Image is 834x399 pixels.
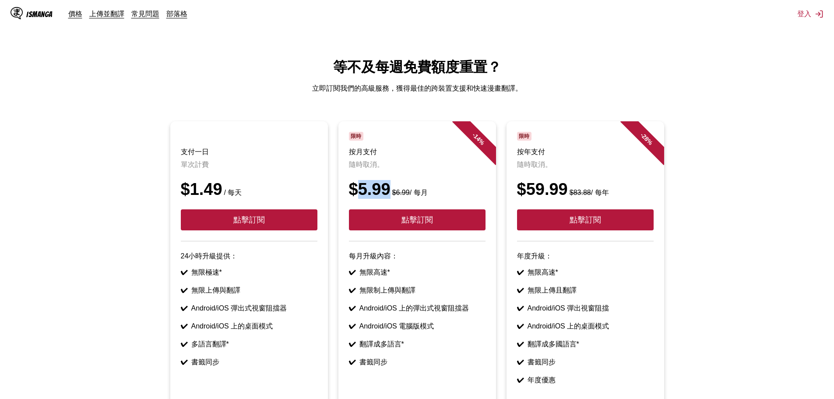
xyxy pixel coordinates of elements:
[349,286,356,294] b: ✔
[797,9,823,19] button: 登入
[517,358,654,367] li: 書籤同步
[568,189,609,196] small: / 每年
[570,189,591,196] s: $83.88
[517,132,532,141] span: 限時
[349,268,356,276] b: ✔
[181,286,188,294] b: ✔
[349,180,486,199] div: $5.99
[166,9,187,18] a: 部落格
[349,340,356,348] b: ✔
[517,304,524,312] b: ✔
[181,340,188,348] b: ✔
[392,189,410,196] s: $6.99
[349,160,486,169] p: 隨時取消。
[181,286,317,295] li: 無限上傳與翻譯
[517,358,524,366] b: ✔
[11,7,68,21] a: IsManga LogoIsManga
[349,148,486,157] h3: 按月支付
[349,286,486,295] li: 無限制上傳與翻譯
[517,268,524,276] b: ✔
[349,340,486,349] li: 翻譯成多語言*
[517,160,654,169] p: 隨時取消。
[517,252,654,261] p: 年度升級：
[181,304,188,312] b: ✔
[349,209,486,230] button: 點擊訂閱
[391,189,428,196] small: / 每月
[181,358,317,367] li: 書籤同步
[517,286,524,294] b: ✔
[181,322,188,330] b: ✔
[7,58,827,77] h1: 等不及每週免費額度重置？
[349,322,486,331] li: Android/iOS 電腦版模式
[349,304,486,313] li: Android/iOS 上的彈出式視窗阻擋器
[517,209,654,230] button: 點擊訂閱
[181,358,188,366] b: ✔
[452,113,504,165] div: - 14 %
[517,340,654,349] li: 翻譯成多國語言*
[815,10,823,18] img: Sign out
[222,189,242,196] small: / 每天
[349,132,364,141] span: 限時
[517,322,654,331] li: Android/iOS 上的桌面模式
[7,84,827,93] p: 立即訂閱我們的高級服務，獲得最佳的跨裝置支援和快速漫畫翻譯。
[349,252,486,261] p: 每月升級內容：
[89,9,124,18] a: 上傳並翻譯
[181,268,188,276] b: ✔
[181,340,317,349] li: 多語言翻譯*
[517,148,654,157] h3: 按年支付
[517,322,524,330] b: ✔
[181,304,317,313] li: Android/iOS 彈出式視窗阻擋器
[349,304,356,312] b: ✔
[181,180,317,199] div: $1.49
[11,7,23,19] img: IsManga Logo
[517,286,654,295] li: 無限上傳且翻譯
[517,376,524,384] b: ✔
[349,358,486,367] li: 書籤同步
[181,268,317,277] li: 無限極速*
[517,180,654,199] div: $59.99
[181,160,317,169] p: 單次計費
[349,268,486,277] li: 無限高速*
[517,376,654,385] li: 年度優惠
[517,304,654,313] li: Android/iOS 彈出視窗阻擋
[131,9,159,18] a: 常見問題
[349,322,356,330] b: ✔
[68,9,82,18] a: 價格
[517,268,654,277] li: 無限高速*
[181,209,317,230] button: 點擊訂閱
[181,322,317,331] li: Android/iOS 上的桌面模式
[181,148,317,157] h3: 支付一日
[620,113,672,165] div: - 28 %
[349,358,356,366] b: ✔
[26,10,53,18] div: IsManga
[181,252,317,261] p: 24小時升級提供：
[517,340,524,348] b: ✔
